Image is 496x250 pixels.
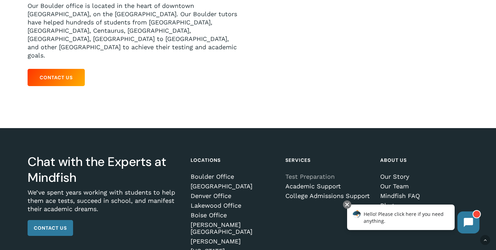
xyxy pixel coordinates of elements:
[40,74,73,81] span: Contact Us
[191,154,276,166] h4: Locations
[191,221,276,235] a: [PERSON_NAME][GEOGRAPHIC_DATA]
[380,154,466,166] h4: About Us
[28,2,237,60] p: Our Boulder office is located in the heart of downtown [GEOGRAPHIC_DATA], on the [GEOGRAPHIC_DATA...
[28,220,73,236] a: Contact Us
[285,154,371,166] h4: Services
[285,173,371,180] a: Test Preparation
[34,225,67,231] span: Contact Us
[28,69,85,86] a: Contact Us
[28,154,182,186] h3: Chat with the Experts at Mindfish
[340,199,486,240] iframe: Chatbot
[191,173,276,180] a: Boulder Office
[191,183,276,190] a: [GEOGRAPHIC_DATA]
[191,192,276,199] a: Denver Office
[285,183,371,190] a: Academic Support
[191,202,276,209] a: Lakewood Office
[191,212,276,219] a: Boise Office
[380,173,466,180] a: Our Story
[191,238,276,245] a: [PERSON_NAME]
[380,183,466,190] a: Our Team
[380,192,466,199] a: Mindfish FAQ
[285,192,371,199] a: College Admissions Support
[28,188,182,220] p: We’ve spent years working with students to help them ace tests, succeed in school, and manifest t...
